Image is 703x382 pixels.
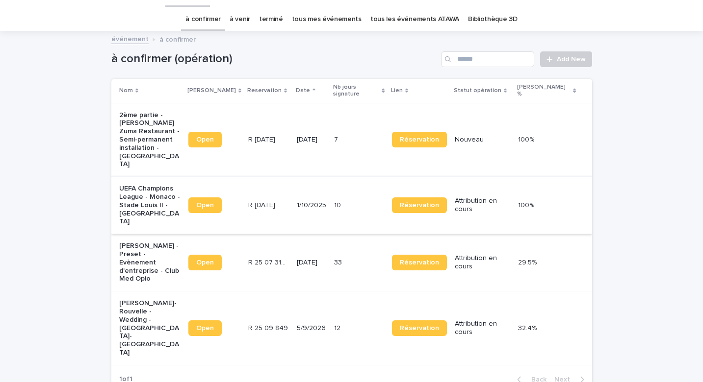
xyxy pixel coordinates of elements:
p: 12 [334,322,342,333]
a: à venir [230,8,250,31]
p: Statut opération [454,85,501,96]
span: Réservation [400,259,439,266]
p: 2ème partie - [PERSON_NAME] Zuma Restaurant - Semi-permanent installation - [GEOGRAPHIC_DATA] [119,111,181,169]
a: tous les événements ATAWA [370,8,459,31]
p: 32.4% [518,322,539,333]
a: Open [188,255,222,270]
p: Reservation [247,85,282,96]
tr: 2ème partie - [PERSON_NAME] Zuma Restaurant - Semi-permanent installation - [GEOGRAPHIC_DATA]Open... [111,103,592,177]
a: Réservation [392,255,447,270]
span: Réservation [400,202,439,209]
h1: à confirmer (opération) [111,52,438,66]
input: Search [441,51,534,67]
a: terminé [259,8,283,31]
a: Réservation [392,320,447,336]
p: à confirmer [159,33,196,44]
a: Bibliothèque 3D [468,8,517,31]
span: Open [196,136,214,143]
p: [PERSON_NAME] - Preset - Evènement d'entreprise - Club Med Opio [119,242,181,283]
span: Open [196,325,214,332]
span: Open [196,259,214,266]
a: Réservation [392,197,447,213]
a: Add New [540,51,592,67]
p: Attribution en cours [455,197,510,214]
a: événement [111,33,149,44]
p: 29.5% [518,257,539,267]
span: Réservation [400,136,439,143]
p: Attribution en cours [455,320,510,336]
span: Add New [557,56,586,63]
p: [PERSON_NAME] % [517,82,571,100]
p: Nb jours signature [333,82,379,100]
p: Date [296,85,310,96]
span: Open [196,202,214,209]
span: Réservation [400,325,439,332]
p: R [DATE] [248,134,277,144]
tr: [PERSON_NAME]-Rouvelle - Wedding - [GEOGRAPHIC_DATA]-[GEOGRAPHIC_DATA]OpenR 25 09 849R 25 09 849 ... [111,291,592,365]
p: [PERSON_NAME]-Rouvelle - Wedding - [GEOGRAPHIC_DATA]-[GEOGRAPHIC_DATA] [119,299,181,357]
p: 10 [334,199,343,210]
p: UEFA Champions League - Monaco - Stade Louis II - [GEOGRAPHIC_DATA] [119,185,181,226]
p: 100% [518,134,536,144]
p: Nom [119,85,133,96]
tr: UEFA Champions League - Monaco - Stade Louis II - [GEOGRAPHIC_DATA]OpenR [DATE]R [DATE] 1/10/2025... [111,177,592,234]
p: R 25 07 3166 [248,257,291,267]
p: R 25 09 849 [248,322,290,333]
p: R [DATE] [248,199,277,210]
p: 5/9/2026 [297,324,326,333]
p: 7 [334,134,340,144]
a: Réservation [392,132,447,147]
a: tous mes événements [292,8,362,31]
p: Nouveau [455,136,510,144]
p: [DATE] [297,136,326,144]
p: [PERSON_NAME] [187,85,236,96]
p: Attribution en cours [455,254,510,271]
a: Open [188,197,222,213]
p: 100% [518,199,536,210]
tr: [PERSON_NAME] - Preset - Evènement d'entreprise - Club Med OpioOpenR 25 07 3166R 25 07 3166 [DATE... [111,234,592,291]
p: 1/10/2025 [297,201,326,210]
p: Lien [391,85,403,96]
a: à confirmer [185,8,221,31]
p: 33 [334,257,344,267]
p: [DATE] [297,259,326,267]
a: Open [188,132,222,147]
a: Open [188,320,222,336]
